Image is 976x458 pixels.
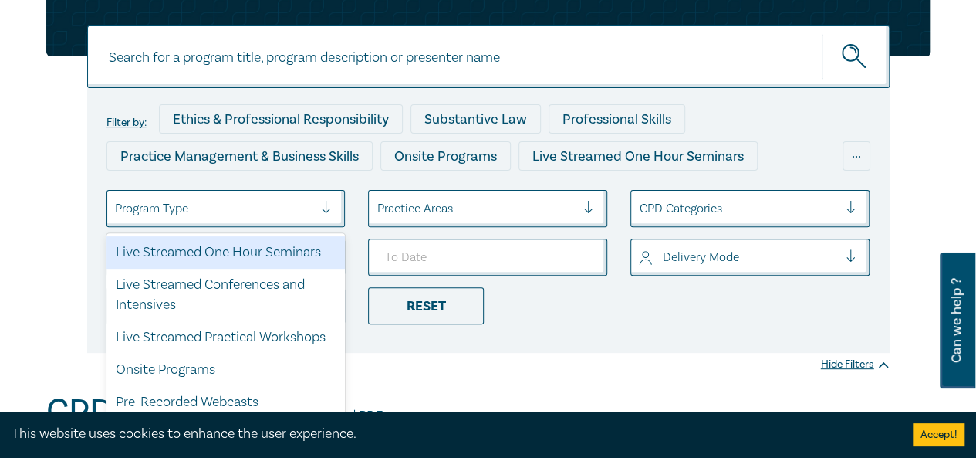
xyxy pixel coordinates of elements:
input: select [377,200,380,217]
div: Onsite Programs [106,354,346,386]
div: Reset [368,287,484,324]
div: Practice Management & Business Skills [106,141,373,171]
div: Onsite Programs [380,141,511,171]
div: Professional Skills [549,104,685,134]
input: Search for a program title, program description or presenter name [87,25,890,88]
div: Hide Filters [821,357,890,372]
div: Live Streamed Practical Workshops [106,321,346,354]
div: Live Streamed Practical Workshops [405,178,650,208]
input: select [639,200,642,217]
div: ... [843,141,870,171]
div: This website uses cookies to enhance the user experience. [12,424,890,444]
label: Filter by: [106,117,147,129]
div: Pre-Recorded Webcasts [106,386,346,419]
div: Live Streamed Conferences and Intensives [106,269,346,321]
div: Live Streamed One Hour Seminars [106,236,346,269]
h1: CPD Programs [46,392,272,432]
input: select [639,249,642,266]
button: Accept cookies [913,423,964,446]
div: Ethics & Professional Responsibility [159,104,403,134]
input: select [115,200,118,217]
div: Live Streamed One Hour Seminars [518,141,758,171]
div: Substantive Law [410,104,541,134]
span: Can we help ? [949,262,964,379]
div: Live Streamed Conferences and Intensives [106,178,397,208]
input: To Date [368,239,607,276]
